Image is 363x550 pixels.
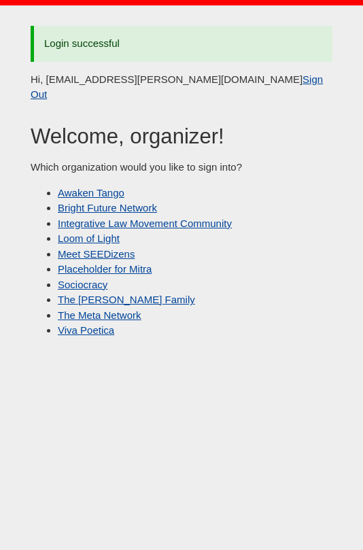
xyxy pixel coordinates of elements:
[58,309,141,321] a: The Meta Network
[58,279,107,290] a: Sociocracy
[58,187,124,199] a: Awaken Tango
[58,218,232,229] a: Integrative Law Movement Community
[58,294,195,305] a: The [PERSON_NAME] Family
[31,160,332,175] p: Which organization would you like to sign into?
[58,248,135,260] a: Meet SEEDizens
[58,202,157,213] a: Bright Future Network
[58,233,120,244] a: Loom of Light
[58,324,114,336] a: Viva Poetica
[58,263,152,275] a: Placeholder for Mitra
[31,72,332,103] p: Hi, [EMAIL_ADDRESS][PERSON_NAME][DOMAIN_NAME]
[31,26,332,62] div: Login successful
[31,124,332,149] h2: Welcome, organizer!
